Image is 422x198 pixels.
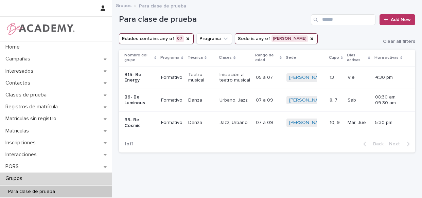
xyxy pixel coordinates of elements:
[391,17,411,22] span: Add New
[375,120,405,126] p: 5:30 pm
[3,128,34,134] p: Matriculas
[188,120,214,126] p: Danza
[219,54,232,61] p: Clases
[3,151,42,158] p: Interacciones
[289,75,326,80] a: [PERSON_NAME]
[219,72,250,84] p: Iniciación al teatro musical
[188,54,203,61] p: Técnica
[196,33,232,44] button: Programa
[3,80,36,86] p: Contactos
[347,52,366,64] p: Días activas
[374,54,399,61] p: Hora activas
[119,15,308,24] h1: Para clase de prueba
[188,97,214,103] p: Danza
[256,119,275,126] p: 07 a 09
[256,96,275,103] p: 07 a 09
[119,111,415,134] tr: B5- Be CosmicFormativoDanzaJazz, Urbano07 a 0907 a 09 [PERSON_NAME] 10, 910, 9 Mar, JueMar, Jue 5...
[330,119,341,126] p: 10, 9
[119,33,194,44] button: Edades
[119,89,415,112] tr: B6- Be LuminousFormativoDanzaUrbano, Jazz07 a 0907 a 09 [PERSON_NAME] 8, 78, 7 SabSab 08:30 am, 0...
[3,56,36,62] p: Campañas
[386,141,415,147] button: Next
[3,189,60,195] p: Para clase de prueba
[124,52,153,64] p: Nombre del grupo
[124,117,156,129] p: B5- Be Cosmic
[139,2,186,9] p: Para clase de prueba
[124,72,156,84] p: B15- Be Energy
[5,22,75,36] img: WPrjXfSUmiLcdUfaYY4Q
[3,163,24,170] p: PQRS
[375,94,405,106] p: 08:30 am, 09:30 am
[188,72,214,84] p: Teatro musical
[330,96,339,103] p: 8, 7
[330,73,335,80] p: 13
[235,33,318,44] button: Sede
[380,14,415,25] a: Add New
[119,66,415,89] tr: B15- Be EnergyFormativoTeatro musicalIniciación al teatro musical05 a 0705 a 07 [PERSON_NAME] 131...
[3,92,52,98] p: Clases de prueba
[3,104,63,110] p: Registros de matrícula
[389,142,404,146] span: Next
[3,115,62,122] p: Matrículas sin registro
[116,1,131,9] a: Grupos
[369,142,384,146] span: Back
[160,54,179,61] p: Programa
[161,120,182,126] p: Formativo
[375,75,405,80] p: 4:30 pm
[289,120,326,126] a: [PERSON_NAME]
[219,120,250,126] p: Jazz, Urbano
[219,97,250,103] p: Urbano, Jazz
[348,73,356,80] p: Vie
[3,175,28,182] p: Grupos
[161,97,182,103] p: Formativo
[311,14,375,25] input: Search
[289,97,326,103] a: [PERSON_NAME]
[3,140,41,146] p: Inscripciones
[383,39,415,44] span: Clear all filters
[124,94,156,106] p: B6- Be Luminous
[256,73,274,80] p: 05 a 07
[358,141,386,147] button: Back
[3,44,25,50] p: Home
[119,136,139,152] p: 1 of 1
[348,96,357,103] p: Sab
[3,68,39,74] p: Interesados
[286,54,296,61] p: Sede
[255,52,278,64] p: Rango de edad
[161,75,182,80] p: Formativo
[348,119,367,126] p: Mar, Jue
[377,39,415,44] button: Clear all filters
[329,54,339,61] p: Cupo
